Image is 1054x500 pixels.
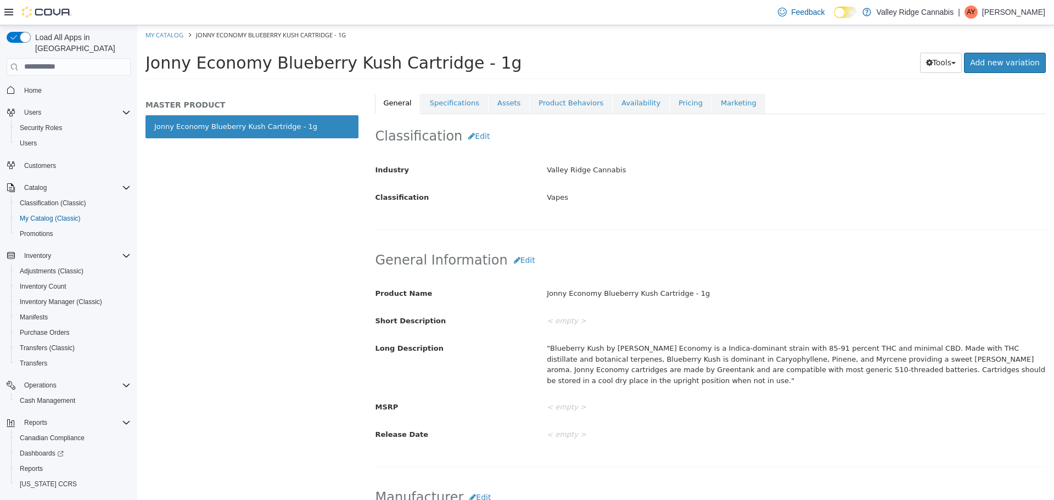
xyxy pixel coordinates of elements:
div: < empty > [401,286,916,306]
div: < empty > [401,373,916,392]
button: Operations [2,378,135,393]
span: Promotions [20,229,53,238]
a: Classification (Classic) [15,196,91,210]
span: Reports [20,464,43,473]
a: Dashboards [11,446,135,461]
a: Inventory Manager (Classic) [15,295,106,308]
button: Canadian Compliance [11,430,135,446]
span: Inventory [20,249,131,262]
button: Inventory [2,248,135,263]
a: Transfers [15,357,52,370]
a: Canadian Compliance [15,431,89,445]
span: My Catalog (Classic) [15,212,131,225]
span: Transfers [15,357,131,370]
span: Jonny Economy Blueberry Kush Cartridge - 1g [59,5,209,14]
button: Inventory [20,249,55,262]
a: Promotions [15,227,58,240]
div: < empty > [401,400,916,419]
a: Purchase Orders [15,326,74,339]
span: Reports [24,418,47,427]
span: Long Description [238,319,306,327]
button: My Catalog (Classic) [11,211,135,226]
span: Reports [20,416,131,429]
button: Adjustments (Classic) [11,263,135,279]
span: Classification (Classic) [15,196,131,210]
span: MSRP [238,378,261,386]
a: Assets [351,66,392,89]
span: Inventory [24,251,51,260]
button: Tools [783,27,825,48]
input: Dark Mode [834,7,857,18]
span: Reports [15,462,131,475]
span: Operations [20,379,131,392]
span: Jonny Economy Blueberry Kush Cartridge - 1g [8,28,385,47]
span: Users [20,106,131,119]
span: Adjustments (Classic) [15,265,131,278]
p: [PERSON_NAME] [982,5,1045,19]
span: Classification (Classic) [20,199,86,207]
div: Andrew Yu [965,5,978,19]
div: "Blueberry Kush by [PERSON_NAME] Economy is a Indica-dominant strain with 85-91 percent THC and m... [401,314,916,364]
button: Reports [2,415,135,430]
span: Adjustments (Classic) [20,267,83,276]
h5: MASTER PRODUCT [8,75,221,85]
span: Classification [238,168,292,176]
button: Security Roles [11,120,135,136]
button: Manifests [11,310,135,325]
span: Product Name [238,264,295,272]
a: Transfers (Classic) [15,341,79,355]
button: Edit [326,462,360,482]
a: Marketing [575,66,628,89]
span: Promotions [15,227,131,240]
span: AY [967,5,975,19]
a: Dashboards [15,447,68,460]
a: Add new variation [827,27,909,48]
button: Transfers (Classic) [11,340,135,356]
a: Pricing [532,66,574,89]
span: Customers [24,161,56,170]
a: Adjustments (Classic) [15,265,88,278]
span: Home [20,83,131,97]
span: Inventory Manager (Classic) [15,295,131,308]
button: Reports [11,461,135,476]
p: | [958,5,960,19]
button: Reports [20,416,52,429]
span: My Catalog (Classic) [20,214,81,223]
span: Manifests [20,313,48,322]
a: Specifications [284,66,351,89]
button: Edit [371,225,404,245]
a: Reports [15,462,47,475]
span: Purchase Orders [20,328,70,337]
div: Jonny Economy Blueberry Kush Cartridge - 1g [401,259,916,278]
button: Inventory Count [11,279,135,294]
a: Product Behaviors [393,66,475,89]
span: Load All Apps in [GEOGRAPHIC_DATA] [31,32,131,54]
button: Catalog [20,181,51,194]
span: Customers [20,159,131,172]
a: Users [15,137,41,150]
span: Transfers (Classic) [20,344,75,352]
span: Inventory Count [20,282,66,291]
button: [US_STATE] CCRS [11,476,135,492]
span: Cash Management [15,394,131,407]
span: Home [24,86,42,95]
button: Operations [20,379,61,392]
button: Cash Management [11,393,135,408]
a: My Catalog (Classic) [15,212,85,225]
button: Transfers [11,356,135,371]
a: Security Roles [15,121,66,134]
span: Cash Management [20,396,75,405]
a: Inventory Count [15,280,71,293]
span: Transfers [20,359,47,368]
span: Industry [238,141,272,149]
span: Users [20,139,37,148]
span: Users [15,137,131,150]
span: Dashboards [15,447,131,460]
a: Feedback [773,1,829,23]
button: Home [2,82,135,98]
div: Vapes [401,163,916,182]
a: Customers [20,159,60,172]
span: Washington CCRS [15,477,131,491]
a: Home [20,84,46,97]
